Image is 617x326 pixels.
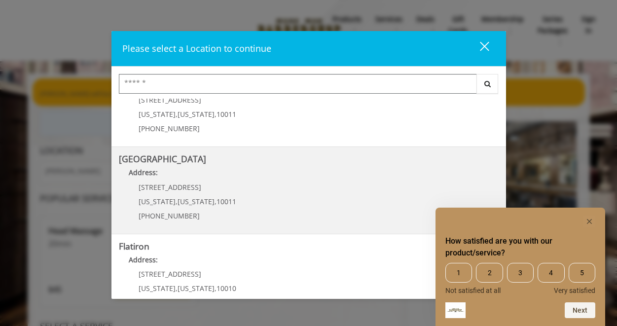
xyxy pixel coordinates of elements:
input: Search Center [119,74,477,94]
button: close dialog [462,38,495,59]
div: Center Select [119,74,499,99]
span: 10010 [217,284,236,293]
b: Flatiron [119,240,149,252]
span: [US_STATE] [178,197,215,206]
span: 5 [569,263,595,283]
div: How satisfied are you with our product/service? Select an option from 1 to 5, with 1 being Not sa... [445,263,595,294]
span: 10011 [217,109,236,119]
span: [US_STATE] [178,109,215,119]
b: Address: [129,255,158,264]
span: , [176,284,178,293]
b: Address: [129,168,158,177]
span: Please select a Location to continue [122,42,271,54]
span: 3 [507,263,534,283]
div: How satisfied are you with our product/service? Select an option from 1 to 5, with 1 being Not sa... [445,216,595,318]
span: [STREET_ADDRESS] [139,95,201,105]
h2: How satisfied are you with our product/service? Select an option from 1 to 5, with 1 being Not sa... [445,235,595,259]
span: , [176,109,178,119]
button: Next question [565,302,595,318]
span: [US_STATE] [139,109,176,119]
span: [STREET_ADDRESS] [139,182,201,192]
span: , [215,284,217,293]
div: close dialog [469,41,488,56]
span: , [215,109,217,119]
span: 1 [445,263,472,283]
span: Not satisfied at all [445,287,501,294]
span: [PHONE_NUMBER] [139,124,200,133]
span: [US_STATE] [178,284,215,293]
span: [US_STATE] [139,197,176,206]
span: 4 [538,263,564,283]
button: Hide survey [583,216,595,227]
span: 2 [476,263,503,283]
i: Search button [482,80,493,87]
b: [GEOGRAPHIC_DATA] [119,153,206,165]
span: Very satisfied [554,287,595,294]
span: [STREET_ADDRESS] [139,269,201,279]
span: [PHONE_NUMBER] [139,211,200,220]
span: 10011 [217,197,236,206]
span: , [176,197,178,206]
span: [US_STATE] [139,284,176,293]
span: , [215,197,217,206]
